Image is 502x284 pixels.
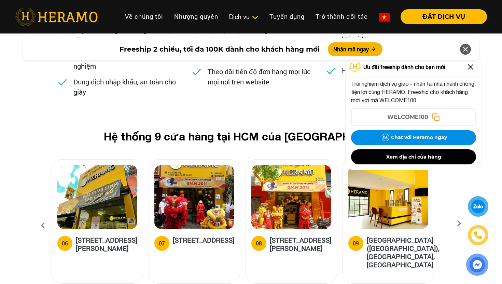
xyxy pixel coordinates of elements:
[468,225,488,245] a: phone-icon
[328,42,382,56] button: Nhận mã ngay
[154,165,234,229] img: heramo-15a-duong-so-2-phuong-an-khanh-thu-duc
[159,239,165,247] div: 07
[351,80,476,104] p: Trải nghiệm dịch vụ giao - nhận tại nhà nhanh chóng, tiện lợi cùng HERAMO. Freeship cho khách hàn...
[57,77,68,87] img: checked.svg
[349,62,362,72] img: Logo
[353,239,359,247] div: 09
[325,65,336,76] img: checked.svg
[208,66,311,87] p: Theo dõi tiến độ đơn hàng mọi lúc mọi nơi trên website
[62,239,68,247] div: 06
[465,62,476,72] img: Close
[351,149,476,164] button: Xem địa chỉ cửa hàng
[57,165,137,229] img: heramo-314-le-van-viet-phuong-tang-nhon-phu-b-quan-9
[251,14,259,21] img: subToggleIcon
[76,236,137,252] h5: [STREET_ADDRESS][PERSON_NAME]
[270,236,331,252] h5: [STREET_ADDRESS][PERSON_NAME]
[251,165,331,229] img: heramo-398-duong-hoang-dieu-phuong-2-quan-4
[387,113,428,121] span: WELCOME100
[474,231,482,239] img: phone-icon
[348,165,428,229] img: heramo-parc-villa-dai-phuoc-island-dong-nai
[256,239,262,247] div: 08
[310,9,373,24] a: Trở thành đối tác
[120,44,320,54] span: Freeship 2 chiều, tối đa 100K dành cho khách hàng mới
[62,130,440,143] h2: Hệ thống 9 cửa hàng tại HCM của [GEOGRAPHIC_DATA]
[120,9,169,24] a: Về chúng tôi
[173,236,234,249] h5: [STREET_ADDRESS]
[363,63,445,71] span: Ưu đãi freeship dành cho bạn mới
[73,77,177,97] p: Dung dịch nhập khẩu, an toàn cho giày
[342,24,445,44] p: Kiểm tra tình trạng đồ trước & sau khi xử lý
[342,65,443,76] p: Hỗ trợ tư vấn trong suốt quá trình
[351,130,476,145] button: Chat với Heramo ngay
[395,14,487,20] a: ĐẶT DỊCH VỤ
[191,66,202,77] img: checked.svg
[15,8,98,26] img: heramo-logo.png
[379,13,390,22] img: vn-flag.png
[169,9,224,24] a: Nhượng quyền
[264,9,310,24] a: Tuyển dụng
[367,236,440,269] h5: [GEOGRAPHIC_DATA] ([GEOGRAPHIC_DATA]), [GEOGRAPHIC_DATA], [GEOGRAPHIC_DATA]
[380,132,391,143] img: Zalo
[229,12,259,22] div: Dịch vụ
[401,9,487,24] button: ĐẶT DỊCH VỤ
